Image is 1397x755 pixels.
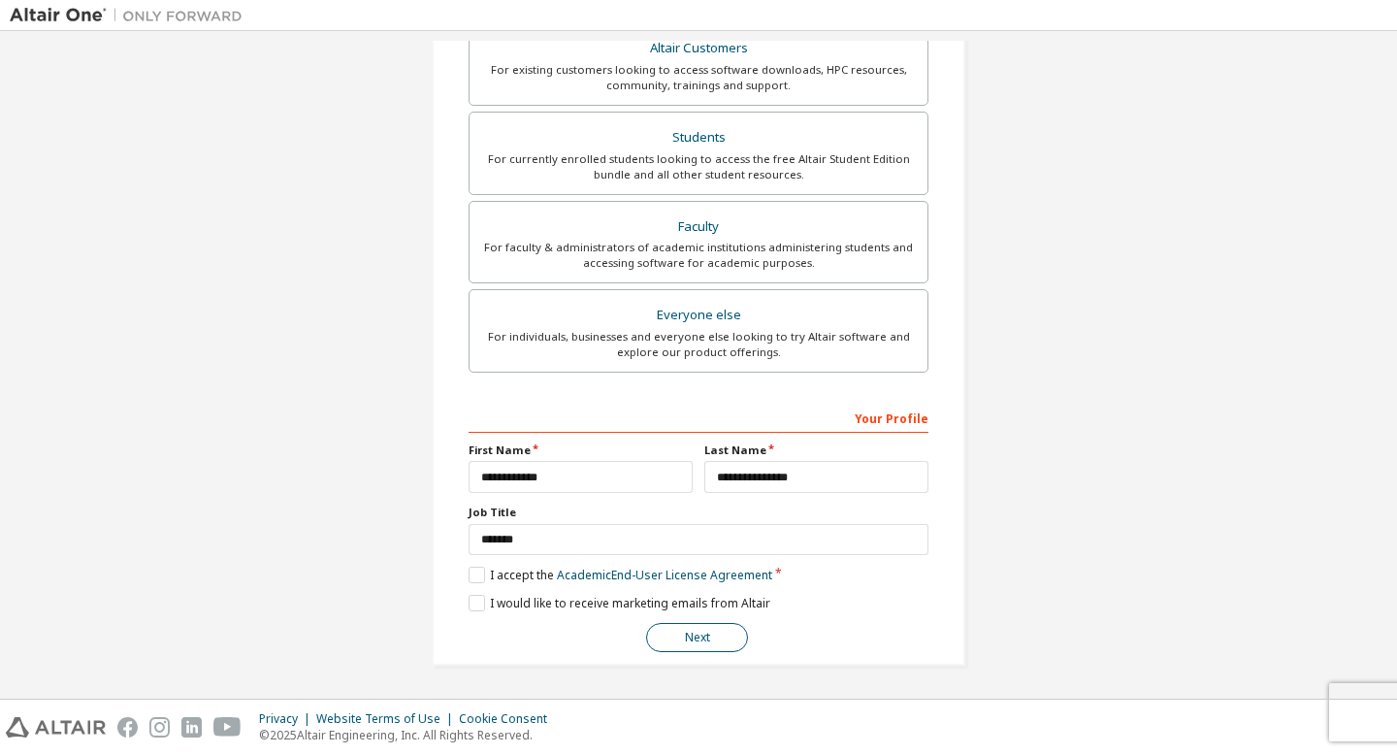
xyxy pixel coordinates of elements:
[481,213,916,241] div: Faculty
[181,717,202,738] img: linkedin.svg
[6,717,106,738] img: altair_logo.svg
[469,595,770,611] label: I would like to receive marketing emails from Altair
[259,711,316,727] div: Privacy
[481,240,916,271] div: For faculty & administrators of academic institutions administering students and accessing softwa...
[259,727,559,743] p: © 2025 Altair Engineering, Inc. All Rights Reserved.
[213,717,242,738] img: youtube.svg
[469,505,928,520] label: Job Title
[481,302,916,329] div: Everyone else
[481,329,916,360] div: For individuals, businesses and everyone else looking to try Altair software and explore our prod...
[469,443,693,458] label: First Name
[481,151,916,182] div: For currently enrolled students looking to access the free Altair Student Edition bundle and all ...
[469,402,928,433] div: Your Profile
[557,567,772,583] a: Academic End-User License Agreement
[117,717,138,738] img: facebook.svg
[149,717,170,738] img: instagram.svg
[704,443,928,458] label: Last Name
[469,567,772,583] label: I accept the
[481,124,916,151] div: Students
[459,711,559,727] div: Cookie Consent
[316,711,459,727] div: Website Terms of Use
[481,62,916,93] div: For existing customers looking to access software downloads, HPC resources, community, trainings ...
[646,623,748,652] button: Next
[10,6,252,25] img: Altair One
[481,35,916,62] div: Altair Customers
